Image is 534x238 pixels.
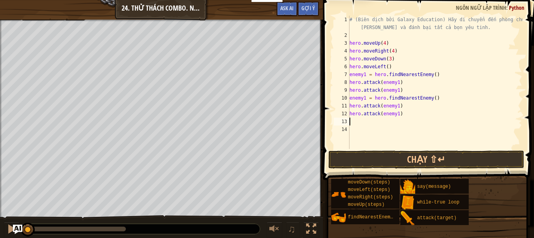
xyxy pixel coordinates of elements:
[506,4,509,11] span: :
[348,194,393,200] span: moveRight(steps)
[328,151,524,169] button: Chạy ⇧↵
[301,4,315,12] span: Gợi ý
[13,225,22,234] button: Ask AI
[334,31,349,39] div: 2
[348,202,385,207] span: moveUp(steps)
[509,4,524,11] span: Python
[334,47,349,55] div: 4
[417,200,459,205] span: while-true loop
[417,215,457,221] span: attack(target)
[417,184,451,189] span: say(message)
[348,180,390,185] span: moveDown(steps)
[456,4,506,11] span: Ngôn ngữ lập trình
[334,78,349,86] div: 8
[334,94,349,102] div: 10
[288,223,296,235] span: ♫
[334,63,349,71] div: 6
[334,55,349,63] div: 5
[334,39,349,47] div: 3
[334,71,349,78] div: 7
[334,16,349,31] div: 1
[303,222,319,238] button: Bật tắt chế độ toàn màn hình
[267,222,282,238] button: Tùy chỉnh âm lượng
[348,187,390,193] span: moveLeft(steps)
[348,214,399,220] span: findNearestEnemy()
[4,222,20,238] button: Ctrl + P: Pause
[400,195,415,210] img: portrait.png
[334,102,349,110] div: 11
[400,211,415,226] img: portrait.png
[331,187,346,202] img: portrait.png
[334,125,349,133] div: 14
[334,86,349,94] div: 9
[331,210,346,225] img: portrait.png
[280,4,294,12] span: Ask AI
[286,222,299,238] button: ♫
[334,118,349,125] div: 13
[334,110,349,118] div: 12
[276,2,297,16] button: Ask AI
[400,180,415,194] img: portrait.png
